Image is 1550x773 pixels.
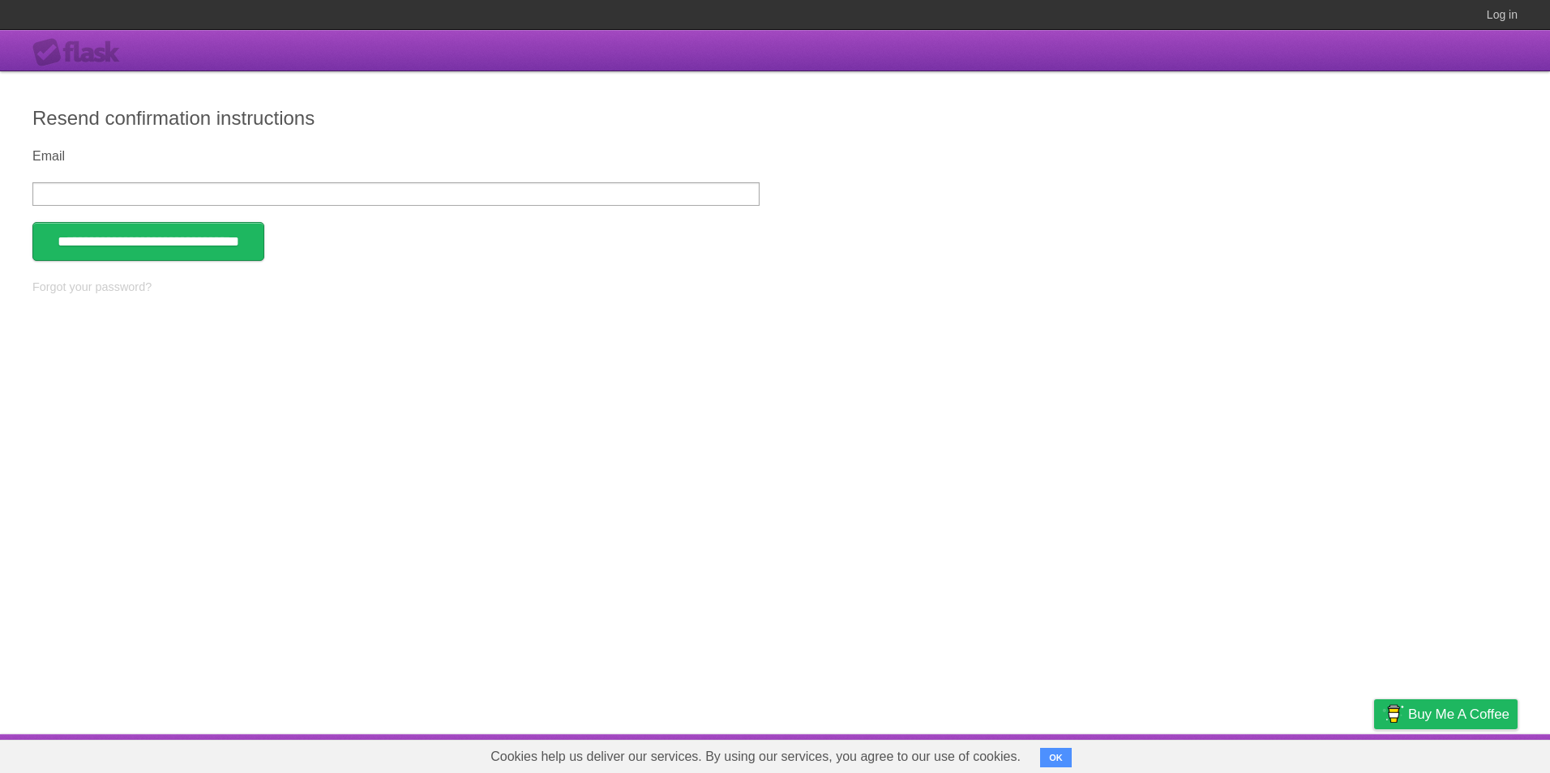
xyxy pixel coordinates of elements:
[474,741,1037,773] span: Cookies help us deliver our services. By using our services, you agree to our use of cookies.
[32,280,152,293] a: Forgot your password?
[1415,738,1518,769] a: Suggest a feature
[1408,700,1509,728] span: Buy me a coffee
[1158,738,1192,769] a: About
[1374,699,1518,729] a: Buy me a coffee
[1212,738,1278,769] a: Developers
[1040,748,1072,767] button: OK
[32,38,130,67] div: Flask
[32,149,760,164] label: Email
[1382,700,1404,728] img: Buy me a coffee
[1353,738,1395,769] a: Privacy
[32,104,1518,133] h2: Resend confirmation instructions
[1298,738,1334,769] a: Terms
